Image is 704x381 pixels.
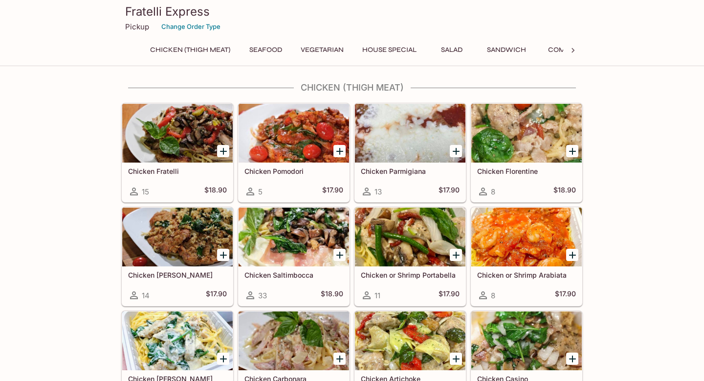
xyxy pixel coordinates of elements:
[128,271,227,279] h5: Chicken [PERSON_NAME]
[471,208,582,266] div: Chicken or Shrimp Arabiata
[238,207,350,306] a: Chicken Saltimbocca33$18.90
[477,167,576,175] h5: Chicken Florentine
[355,104,465,163] div: Chicken Parmigiana
[244,271,343,279] h5: Chicken Saltimbocca
[439,186,460,197] h5: $17.90
[142,291,150,300] span: 14
[122,104,233,163] div: Chicken Fratelli
[217,145,229,157] button: Add Chicken Fratelli
[322,186,343,197] h5: $17.90
[357,43,422,57] button: House Special
[450,353,462,365] button: Add Chicken Artichoke
[450,145,462,157] button: Add Chicken Parmigiana
[121,82,583,93] h4: Chicken (Thigh Meat)
[239,104,349,163] div: Chicken Pomodori
[142,187,149,196] span: 15
[333,249,346,261] button: Add Chicken Saltimbocca
[355,208,465,266] div: Chicken or Shrimp Portabella
[491,291,495,300] span: 8
[374,187,382,196] span: 13
[566,249,578,261] button: Add Chicken or Shrimp Arabiata
[354,103,466,202] a: Chicken Parmigiana13$17.90
[321,289,343,301] h5: $18.90
[145,43,236,57] button: Chicken (Thigh Meat)
[555,289,576,301] h5: $17.90
[333,145,346,157] button: Add Chicken Pomodori
[439,289,460,301] h5: $17.90
[122,207,233,306] a: Chicken [PERSON_NAME]14$17.90
[482,43,531,57] button: Sandwich
[244,167,343,175] h5: Chicken Pomodori
[477,271,576,279] h5: Chicken or Shrimp Arabiata
[239,208,349,266] div: Chicken Saltimbocca
[566,353,578,365] button: Add Chicken Casino
[125,22,149,31] p: Pickup
[361,271,460,279] h5: Chicken or Shrimp Portabella
[128,167,227,175] h5: Chicken Fratelli
[361,167,460,175] h5: Chicken Parmigiana
[122,208,233,266] div: Chicken Basilio
[157,19,225,34] button: Change Order Type
[122,103,233,202] a: Chicken Fratelli15$18.90
[355,311,465,370] div: Chicken Artichoke
[243,43,287,57] button: Seafood
[471,103,582,202] a: Chicken Florentine8$18.90
[374,291,380,300] span: 11
[333,353,346,365] button: Add Chicken Carbonara
[491,187,495,196] span: 8
[553,186,576,197] h5: $18.90
[471,311,582,370] div: Chicken Casino
[471,104,582,163] div: Chicken Florentine
[125,4,579,19] h3: Fratelli Express
[295,43,349,57] button: Vegetarian
[539,43,583,57] button: Combo
[450,249,462,261] button: Add Chicken or Shrimp Portabella
[258,187,263,196] span: 5
[206,289,227,301] h5: $17.90
[217,249,229,261] button: Add Chicken Basilio
[239,311,349,370] div: Chicken Carbonara
[430,43,474,57] button: Salad
[566,145,578,157] button: Add Chicken Florentine
[122,311,233,370] div: Chicken Alfredo
[238,103,350,202] a: Chicken Pomodori5$17.90
[204,186,227,197] h5: $18.90
[354,207,466,306] a: Chicken or Shrimp Portabella11$17.90
[217,353,229,365] button: Add Chicken Alfredo
[471,207,582,306] a: Chicken or Shrimp Arabiata8$17.90
[258,291,267,300] span: 33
